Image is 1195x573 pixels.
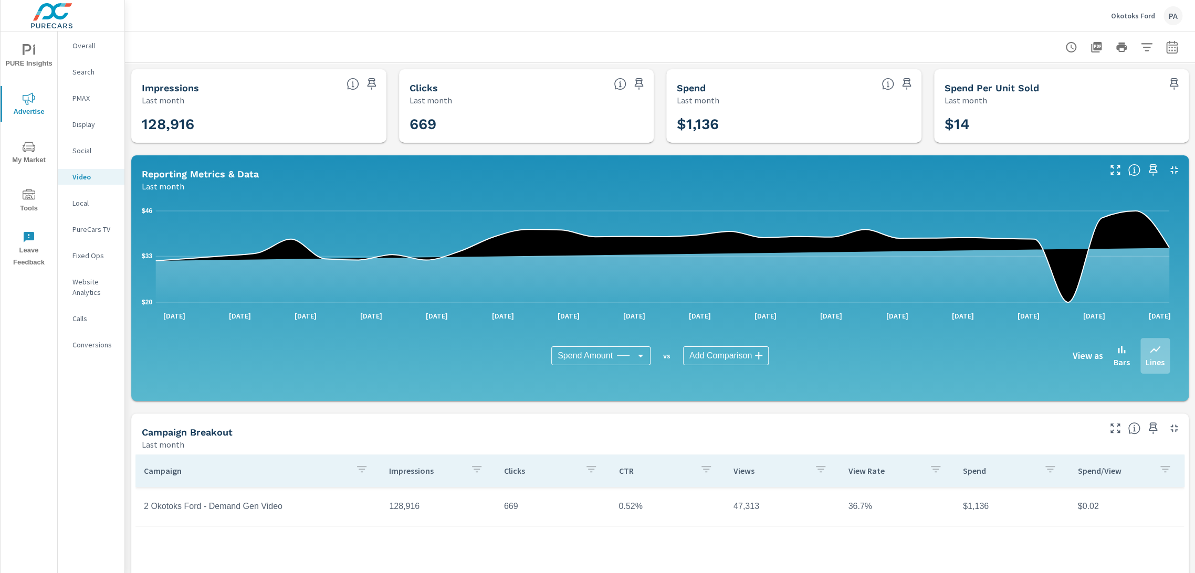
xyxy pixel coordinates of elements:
[677,115,911,133] h3: $1,136
[484,311,521,321] p: [DATE]
[1086,37,1107,58] button: "Export Report to PDF"
[840,493,955,519] td: 36.7%
[677,94,719,107] p: Last month
[72,313,116,324] p: Calls
[58,337,124,353] div: Conversions
[1166,420,1182,437] button: Minimize Widget
[72,224,116,235] p: PureCars TV
[142,82,199,93] h5: Impressions
[945,94,987,107] p: Last month
[1161,37,1182,58] button: Select Date Range
[4,189,54,215] span: Tools
[58,90,124,106] div: PMAX
[142,168,259,179] h5: Reporting Metrics & Data
[58,64,124,80] div: Search
[156,311,193,321] p: [DATE]
[1076,311,1113,321] p: [DATE]
[550,311,587,321] p: [DATE]
[410,82,438,93] h5: Clicks
[287,311,324,321] p: [DATE]
[72,145,116,156] p: Social
[1114,356,1130,368] p: Bars
[558,351,613,361] span: Spend Amount
[72,250,116,261] p: Fixed Ops
[58,274,124,300] div: Website Analytics
[945,82,1039,93] h5: Spend Per Unit Sold
[72,339,116,350] p: Conversions
[504,465,577,476] p: Clicks
[616,311,653,321] p: [DATE]
[610,493,725,519] td: 0.52%
[72,119,116,130] p: Display
[496,493,611,519] td: 669
[58,195,124,211] div: Local
[682,311,718,321] p: [DATE]
[72,198,116,208] p: Local
[4,141,54,166] span: My Market
[1145,420,1161,437] span: Save this to your personalized report
[72,40,116,51] p: Overall
[1069,493,1184,519] td: $0.02
[222,311,258,321] p: [DATE]
[1107,162,1124,178] button: Make Fullscreen
[142,427,233,438] h5: Campaign Breakout
[725,493,840,519] td: 47,313
[1128,164,1140,176] span: Understand Video data over time and see how metrics compare to each other.
[142,252,152,260] text: $33
[631,76,647,92] span: Save this to your personalized report
[4,92,54,118] span: Advertise
[144,465,347,476] p: Campaign
[72,172,116,182] p: Video
[878,311,915,321] p: [DATE]
[381,493,496,519] td: 128,916
[747,311,784,321] p: [DATE]
[1145,162,1161,178] span: Save this to your personalized report
[418,311,455,321] p: [DATE]
[58,221,124,237] div: PureCars TV
[353,311,390,321] p: [DATE]
[72,67,116,77] p: Search
[963,465,1036,476] p: Spend
[619,465,691,476] p: CTR
[58,311,124,326] div: Calls
[898,76,915,92] span: Save this to your personalized report
[142,180,184,193] p: Last month
[1077,465,1150,476] p: Spend/View
[551,346,651,365] div: Spend Amount
[142,299,152,306] text: $20
[1166,76,1182,92] span: Save this to your personalized report
[4,44,54,70] span: PURE Insights
[1010,311,1047,321] p: [DATE]
[614,78,626,90] span: The number of times an ad was clicked by a consumer.
[58,169,124,185] div: Video
[410,115,644,133] h3: 669
[58,116,124,132] div: Display
[677,82,706,93] h5: Spend
[347,78,359,90] span: The number of times an ad was shown on your behalf.
[882,78,894,90] span: The amount of money spent on advertising during the period.
[733,465,806,476] p: Views
[1107,420,1124,437] button: Make Fullscreen
[945,115,1179,133] h3: $14
[1136,37,1157,58] button: Apply Filters
[58,143,124,158] div: Social
[58,38,124,54] div: Overall
[1141,311,1178,321] p: [DATE]
[651,351,683,360] p: vs
[683,346,769,365] div: Add Comparison
[813,311,850,321] p: [DATE]
[142,438,184,451] p: Last month
[142,207,152,215] text: $46
[1,31,57,273] div: nav menu
[848,465,921,476] p: View Rate
[135,493,381,519] td: 2 Okotoks Ford - Demand Gen Video
[58,248,124,263] div: Fixed Ops
[945,311,981,321] p: [DATE]
[4,231,54,269] span: Leave Feedback
[363,76,380,92] span: Save this to your personalized report
[1111,11,1155,20] p: Okotoks Ford
[389,465,462,476] p: Impressions
[955,493,1070,519] td: $1,136
[689,351,752,361] span: Add Comparison
[1166,162,1182,178] button: Minimize Widget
